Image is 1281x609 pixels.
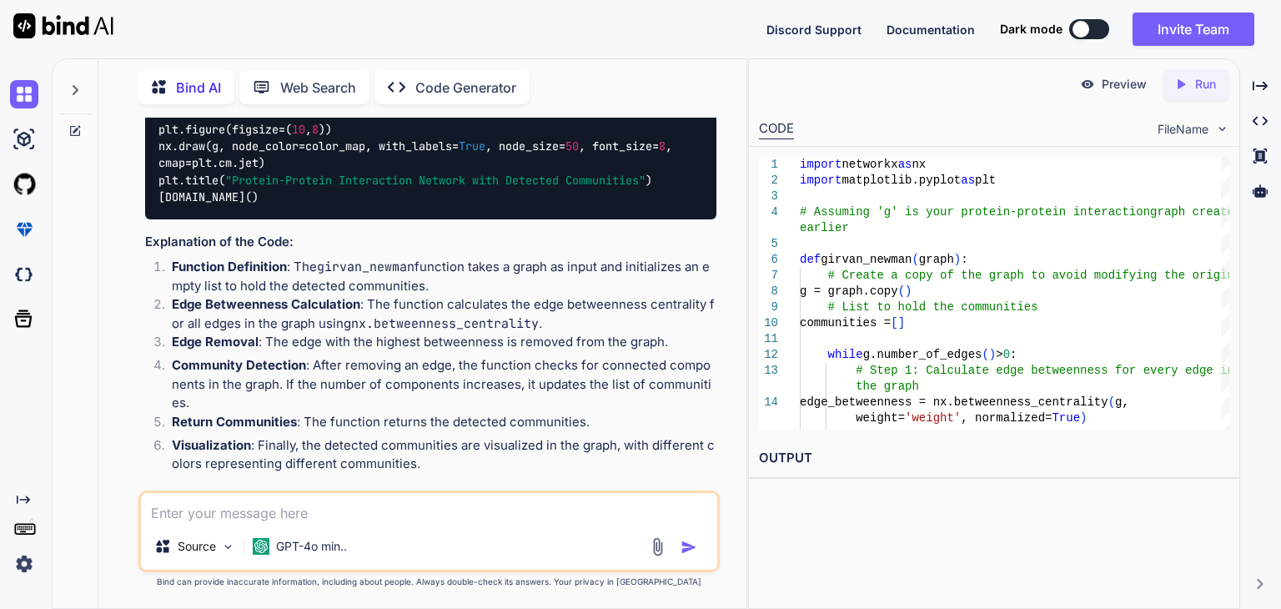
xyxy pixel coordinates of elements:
div: 3 [759,189,778,204]
span: 8 [659,138,666,154]
code: girvan_newman [317,259,414,275]
div: 1 [759,157,778,173]
span: [ [891,316,897,330]
span: FileName [1158,121,1208,138]
span: # List to hold the communities [828,300,1038,314]
span: 10 [292,122,305,137]
span: : [961,253,967,266]
span: g = graph.copy [800,284,898,298]
span: 0 [1003,348,1010,361]
div: 13 [759,363,778,379]
span: communities = [800,316,891,330]
div: CODE [759,119,794,139]
span: the graph [856,380,919,393]
span: ) [1080,411,1087,425]
img: GPT-4o mini [253,538,269,555]
div: 9 [759,299,778,315]
span: while [828,348,863,361]
span: ) [989,348,996,361]
div: 10 [759,315,778,331]
h3: Explanation of the Code: [145,233,716,252]
li: : The function takes a graph as input and initializes an empty list to hold the detected communit... [158,258,716,295]
span: True [1052,411,1081,425]
span: > [996,348,1002,361]
span: import [800,158,841,171]
h2: OUTPUT [749,439,1239,478]
span: Dark mode [1000,21,1062,38]
span: weight= [856,411,905,425]
span: ( [982,348,989,361]
div: 7 [759,268,778,284]
span: g, [1115,395,1129,409]
li: : The function returns the detected communities. [158,413,716,436]
span: earlier [800,221,849,234]
span: ( [898,284,905,298]
img: preview [1080,77,1095,92]
img: chat [10,80,38,108]
span: graph created [1150,205,1241,219]
div: 5 [759,236,778,252]
li: : The edge with the highest betweenness is removed from the graph. [158,333,716,356]
button: Discord Support [766,21,862,38]
span: e original [1178,269,1248,282]
p: Source [178,538,216,555]
div: 12 [759,347,778,363]
p: Code Generator [415,78,516,98]
span: as [898,158,912,171]
p: Bind can provide inaccurate information, including about people. Always double-check its answers.... [138,576,720,588]
span: 50 [565,138,579,154]
img: ai-studio [10,125,38,154]
span: as [961,174,975,187]
li: : Finally, the detected communities are visualized in the graph, with different colors representi... [158,436,716,474]
span: nx [912,158,927,171]
button: Invite Team [1133,13,1254,46]
p: Web Search [280,78,356,98]
span: import [800,174,841,187]
strong: Visualization [172,437,251,453]
img: darkCloudIdeIcon [10,260,38,289]
div: 6 [759,252,778,268]
div: 4 [759,204,778,220]
p: Preview [1102,76,1147,93]
span: # Assuming 'g' is your protein-protein interaction [800,205,1150,219]
p: Run [1195,76,1216,93]
span: : [1010,348,1017,361]
div: 15 [759,426,778,442]
span: , normalized= [961,411,1052,425]
span: Discord Support [766,23,862,37]
span: matplotlib.pyplot [842,174,962,187]
img: chevron down [1215,122,1229,136]
span: ty [1094,395,1108,409]
img: premium [10,215,38,244]
span: graph [919,253,954,266]
p: Bind AI [176,78,221,98]
span: plt [975,174,996,187]
span: True [459,138,485,154]
img: Pick Models [221,540,235,554]
img: Bind AI [13,13,113,38]
div: 8 [759,284,778,299]
p: GPT-4o min.. [276,538,347,555]
strong: Function Definition [172,259,287,274]
span: e in [1206,364,1234,377]
span: 'weight' [905,411,961,425]
span: 8 [312,122,319,137]
code: nx.betweenness_centrality [351,315,539,332]
span: # Step 1: Calculate edge betweenness for every edg [856,364,1206,377]
img: githubLight [10,170,38,199]
img: attachment [648,537,667,556]
strong: Return Communities [172,414,297,430]
div: 2 [759,173,778,189]
span: # Create a copy of the graph to avoid modifying th [828,269,1178,282]
button: Documentation [887,21,975,38]
img: icon [681,539,697,556]
strong: Community Detection [172,357,306,373]
strong: Edge Removal [172,334,259,350]
span: "Protein-Protein Interaction Network with Detected Communities" [225,173,646,188]
span: ] [898,316,905,330]
span: ) [954,253,961,266]
span: girvan_newman [821,253,912,266]
span: g.number_of_edges [863,348,982,361]
span: edge_betweenness = nx.betweenness_centrali [800,395,1094,409]
li: : After removing an edge, the function checks for connected components in the graph. If the numbe... [158,356,716,413]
